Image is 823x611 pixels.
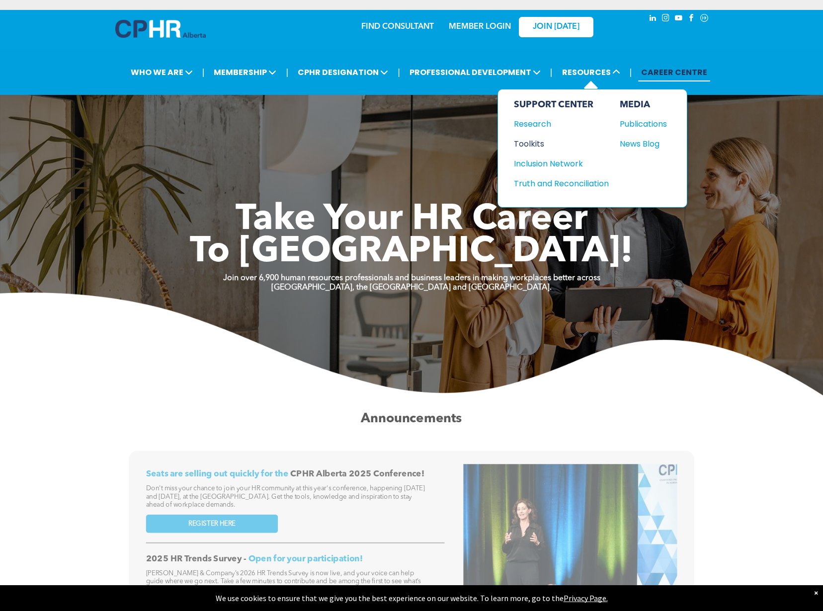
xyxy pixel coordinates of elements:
img: A blue and white logo for cp alberta [115,20,206,38]
a: Publications [620,118,667,130]
div: Publications [620,118,662,130]
a: JOIN [DATE] [519,17,593,37]
span: REGISTER HERE [188,520,236,528]
span: Announcements [361,412,462,425]
span: To [GEOGRAPHIC_DATA]! [190,234,633,270]
li: | [630,62,632,82]
li: | [202,62,205,82]
a: MEMBER LOGIN [449,23,511,31]
span: Take Your HR Career [236,202,588,238]
span: Open for your participation! [248,554,363,563]
li: | [550,62,553,82]
div: Dismiss notification [814,588,818,598]
div: MEDIA [620,99,667,110]
a: Privacy Page. [564,593,608,603]
a: Toolkits [514,138,609,150]
span: CPHR DESIGNATION [295,63,391,81]
a: youtube [673,12,684,26]
a: Truth and Reconciliation [514,177,609,190]
span: JOIN [DATE] [533,22,579,32]
a: FIND CONSULTANT [361,23,434,31]
li: | [286,62,288,82]
div: Inclusion Network [514,157,599,170]
a: CAREER CENTRE [638,63,710,81]
span: RESOURCES [559,63,623,81]
span: Seats are selling out quickly for the [146,469,289,478]
div: Research [514,118,599,130]
a: News Blog [620,138,667,150]
span: WHO WE ARE [128,63,196,81]
a: linkedin [647,12,658,26]
a: instagram [660,12,671,26]
div: SUPPORT CENTER [514,99,609,110]
span: PROFESSIONAL DEVELOPMENT [407,63,544,81]
li: | [398,62,400,82]
strong: Join over 6,900 human resources professionals and business leaders in making workplaces better ac... [223,274,600,282]
span: 2025 HR Trends Survey - [146,554,247,563]
span: MEMBERSHIP [211,63,279,81]
div: News Blog [620,138,662,150]
a: Social network [699,12,710,26]
div: Truth and Reconciliation [514,177,599,190]
div: Toolkits [514,138,599,150]
span: CPHR Alberta 2025 Conference! [290,469,424,478]
strong: [GEOGRAPHIC_DATA], the [GEOGRAPHIC_DATA] and [GEOGRAPHIC_DATA]. [271,284,552,292]
a: facebook [686,12,697,26]
span: [PERSON_NAME] & Company’s 2026 HR Trends Survey is now live, and your voice can help guide where ... [146,570,421,593]
a: Research [514,118,609,130]
a: Inclusion Network [514,157,609,170]
a: REGISTER HERE [146,514,278,533]
span: Don't miss your chance to join your HR community at this year's conference, happening [DATE] and ... [146,485,425,508]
